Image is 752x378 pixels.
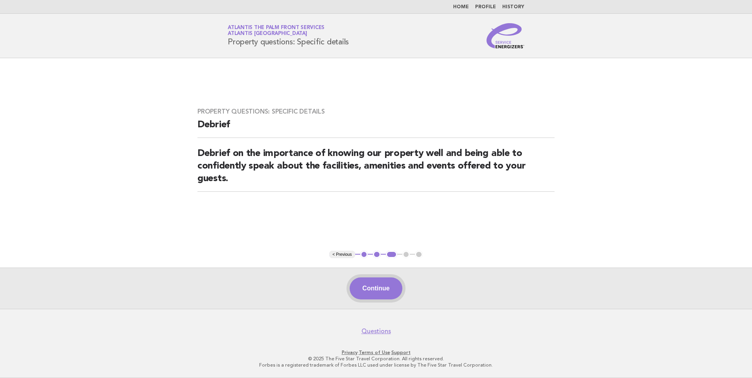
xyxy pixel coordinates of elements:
[228,26,349,46] h1: Property questions: Specific details
[342,350,358,355] a: Privacy
[329,251,355,259] button: < Previous
[386,251,397,259] button: 3
[135,362,617,368] p: Forbes is a registered trademark of Forbes LLC used under license by The Five Star Travel Corpora...
[359,350,390,355] a: Terms of Use
[453,5,469,9] a: Home
[502,5,524,9] a: History
[475,5,496,9] a: Profile
[135,356,617,362] p: © 2025 The Five Star Travel Corporation. All rights reserved.
[197,119,555,138] h2: Debrief
[373,251,381,259] button: 2
[135,349,617,356] p: · ·
[228,25,324,36] a: Atlantis The Palm Front ServicesAtlantis [GEOGRAPHIC_DATA]
[350,277,402,299] button: Continue
[360,251,368,259] button: 1
[197,108,555,116] h3: Property questions: Specific details
[391,350,411,355] a: Support
[197,147,555,192] h2: Debrief on the importance of knowing our property well and being able to confidently speak about ...
[228,31,307,37] span: Atlantis [GEOGRAPHIC_DATA]
[361,327,391,335] a: Questions
[487,23,524,48] img: Service Energizers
